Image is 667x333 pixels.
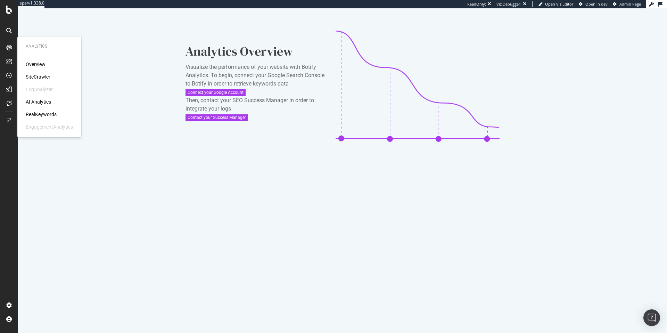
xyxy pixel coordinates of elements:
[467,1,486,7] div: ReadOnly:
[613,1,641,7] a: Admin Page
[26,98,51,105] a: AI Analytics
[585,1,608,7] span: Open in dev
[186,89,246,96] button: Connect your Google Account
[336,31,500,142] img: CaL_T18e.png
[186,96,324,113] div: Then, contact your SEO Success Manager in order to integrate your logs
[579,1,608,7] a: Open in dev
[26,111,57,118] a: RealKeywords
[186,63,324,88] div: Visualize the performance of your website with Botify Analytics. To begin, connect your Google Se...
[26,86,53,93] div: LogAnalyzer
[26,61,46,68] a: Overview
[496,1,521,7] div: Viz Debugger:
[188,115,246,121] div: Contact your Success Manager
[643,309,660,326] div: Open Intercom Messenger
[186,114,248,121] button: Contact your Success Manager
[186,43,324,60] div: Analytics Overview
[26,123,73,130] div: EngagementAnalytics
[545,1,574,7] span: Open Viz Editor
[26,43,73,49] div: Analytics
[26,73,50,80] a: SiteCrawler
[538,1,574,7] a: Open Viz Editor
[619,1,641,7] span: Admin Page
[188,90,244,96] div: Connect your Google Account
